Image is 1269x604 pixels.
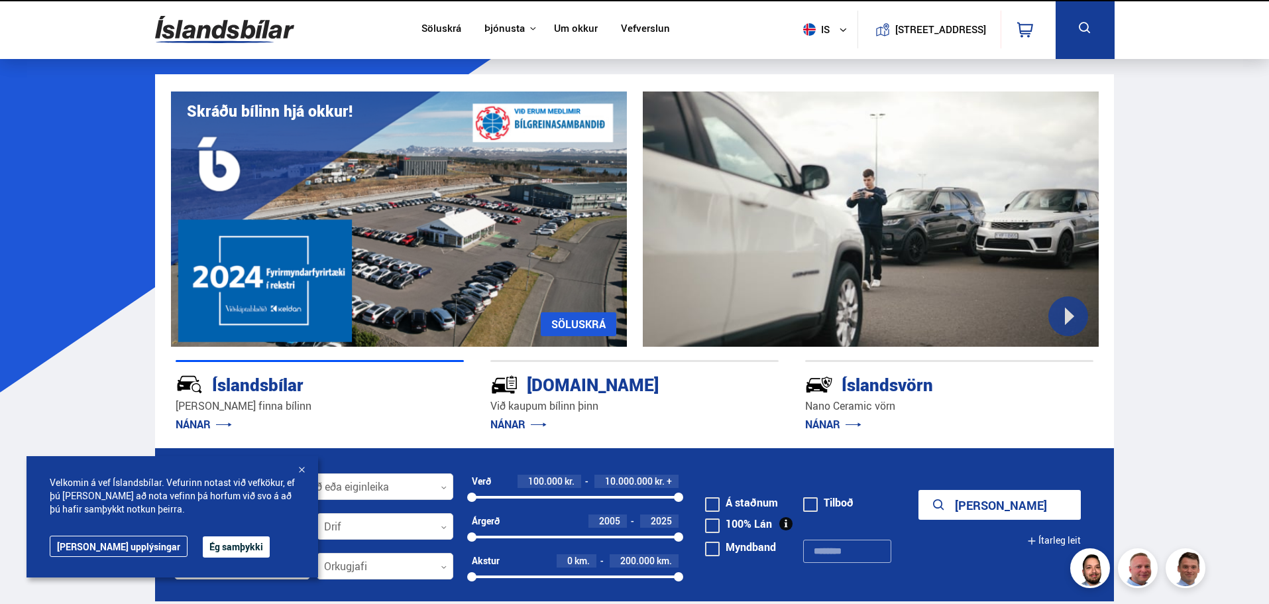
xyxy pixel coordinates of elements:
[565,476,575,487] span: kr.
[490,417,547,432] a: NÁNAR
[805,398,1093,414] p: Nano Ceramic vörn
[1027,526,1081,556] button: Ítarleg leit
[1072,550,1112,590] img: nhp88E3Fdnt1Opn2.png
[803,23,816,36] img: svg+xml;base64,PHN2ZyB4bWxucz0iaHR0cDovL3d3dy53My5vcmcvMjAwMC9zdmciIHdpZHRoPSI1MTIiIGhlaWdodD0iNT...
[798,10,857,49] button: is
[805,417,861,432] a: NÁNAR
[50,536,188,557] a: [PERSON_NAME] upplýsingar
[421,23,461,36] a: Söluskrá
[798,23,831,36] span: is
[865,11,993,48] a: [STREET_ADDRESS]
[1120,550,1160,590] img: siFngHWaQ9KaOqBr.png
[528,475,563,487] span: 100.000
[620,554,655,567] span: 200.000
[203,536,270,558] button: Ég samþykki
[575,556,590,566] span: km.
[176,371,203,398] img: JRvxyua_JYH6wB4c.svg
[605,475,653,487] span: 10.000.000
[567,554,573,567] span: 0
[472,476,491,487] div: Verð
[705,497,778,508] label: Á staðnum
[472,516,500,526] div: Árgerð
[472,556,500,566] div: Akstur
[705,518,772,529] label: 100% Lán
[918,490,1081,520] button: [PERSON_NAME]
[655,476,665,487] span: kr.
[705,542,776,552] label: Myndband
[490,398,779,414] p: Við kaupum bílinn þinn
[805,371,833,398] img: -Svtn6bYgwAsiwNX.svg
[621,23,670,36] a: Vefverslun
[1168,550,1207,590] img: FbJEzSuNWCJXmdc-.webp
[490,372,732,395] div: [DOMAIN_NAME]
[484,23,525,35] button: Þjónusta
[155,8,294,51] img: G0Ugv5HjCgRt.svg
[651,514,672,527] span: 2025
[490,371,518,398] img: tr5P-W3DuiFaO7aO.svg
[541,312,616,336] a: SÖLUSKRÁ
[667,476,672,487] span: +
[176,398,464,414] p: [PERSON_NAME] finna bílinn
[171,91,627,347] img: eKx6w-_Home_640_.png
[901,24,981,35] button: [STREET_ADDRESS]
[176,417,232,432] a: NÁNAR
[599,514,620,527] span: 2005
[805,372,1046,395] div: Íslandsvörn
[657,556,672,566] span: km.
[187,102,353,120] h1: Skráðu bílinn hjá okkur!
[554,23,598,36] a: Um okkur
[803,497,854,508] label: Tilboð
[176,372,417,395] div: Íslandsbílar
[50,476,295,516] span: Velkomin á vef Íslandsbílar. Vefurinn notast við vefkökur, ef þú [PERSON_NAME] að nota vefinn þá ...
